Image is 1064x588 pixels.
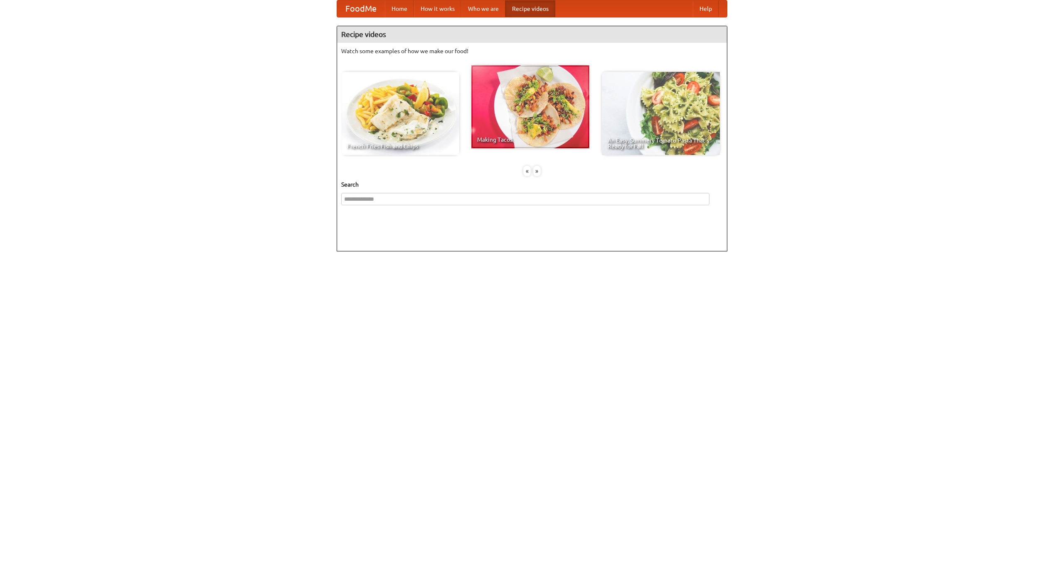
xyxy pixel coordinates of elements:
[523,166,531,176] div: «
[461,0,505,17] a: Who we are
[693,0,719,17] a: Help
[341,47,723,55] p: Watch some examples of how we make our food!
[337,0,385,17] a: FoodMe
[414,0,461,17] a: How it works
[533,166,541,176] div: »
[505,0,555,17] a: Recipe videos
[347,143,453,149] span: French Fries Fish and Chips
[608,138,714,149] span: An Easy, Summery Tomato Pasta That's Ready for Fall
[602,72,720,155] a: An Easy, Summery Tomato Pasta That's Ready for Fall
[477,137,584,143] span: Making Tacos
[385,0,414,17] a: Home
[341,180,723,189] h5: Search
[337,26,727,43] h4: Recipe videos
[341,72,459,155] a: French Fries Fish and Chips
[471,65,589,148] a: Making Tacos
